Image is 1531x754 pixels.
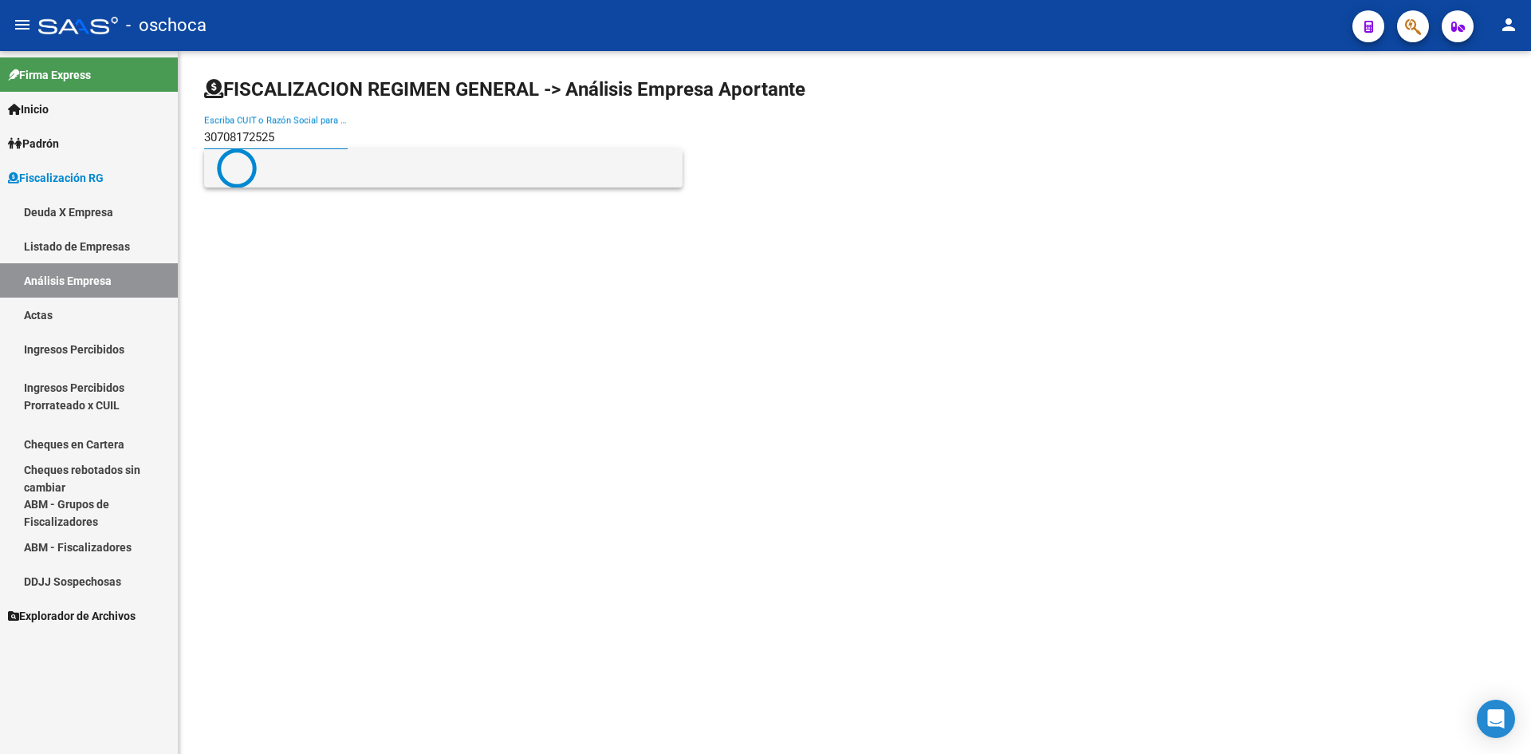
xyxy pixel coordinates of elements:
span: Fiscalización RG [8,169,104,187]
span: Inicio [8,101,49,118]
mat-icon: person [1499,15,1518,34]
span: Padrón [8,135,59,152]
div: Open Intercom Messenger [1477,700,1515,738]
mat-icon: menu [13,15,32,34]
span: - oschoca [126,8,207,43]
span: Firma Express [8,66,91,84]
span: Explorador de Archivos [8,607,136,625]
h1: FISCALIZACION REGIMEN GENERAL -> Análisis Empresa Aportante [204,77,805,102]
